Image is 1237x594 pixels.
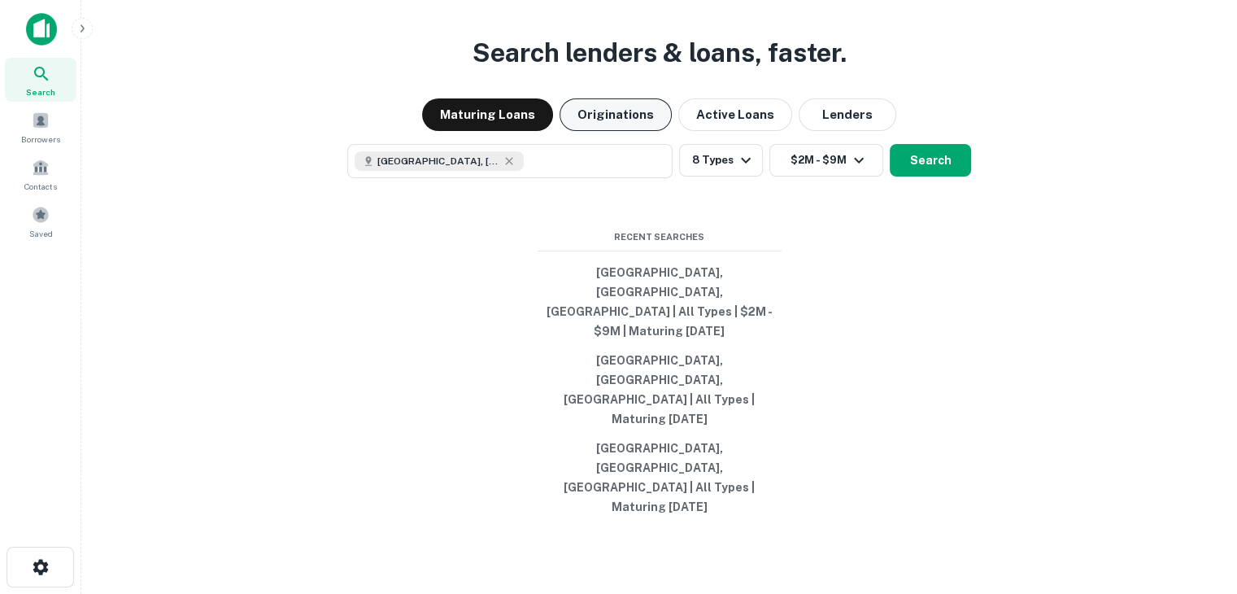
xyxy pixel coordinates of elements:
button: Originations [560,98,672,131]
button: [GEOGRAPHIC_DATA], [GEOGRAPHIC_DATA], [GEOGRAPHIC_DATA] | All Types | $2M - $9M | Maturing [DATE] [538,258,782,346]
button: Lenders [799,98,896,131]
button: [GEOGRAPHIC_DATA], [GEOGRAPHIC_DATA], [GEOGRAPHIC_DATA] | All Types | Maturing [DATE] [538,434,782,522]
span: [GEOGRAPHIC_DATA], [GEOGRAPHIC_DATA], [GEOGRAPHIC_DATA] [377,154,499,168]
span: Saved [29,227,53,240]
a: Saved [5,199,76,243]
button: Active Loans [678,98,792,131]
span: Recent Searches [538,230,782,244]
button: [GEOGRAPHIC_DATA], [GEOGRAPHIC_DATA], [GEOGRAPHIC_DATA] [347,144,673,178]
button: Maturing Loans [422,98,553,131]
span: Contacts [24,180,57,193]
a: Search [5,58,76,102]
img: capitalize-icon.png [26,13,57,46]
span: Borrowers [21,133,60,146]
h3: Search lenders & loans, faster. [473,33,847,72]
button: [GEOGRAPHIC_DATA], [GEOGRAPHIC_DATA], [GEOGRAPHIC_DATA] | All Types | Maturing [DATE] [538,346,782,434]
button: Search [890,144,971,177]
a: Contacts [5,152,76,196]
span: Search [26,85,55,98]
iframe: Chat Widget [1156,464,1237,542]
a: Borrowers [5,105,76,149]
button: $2M - $9M [769,144,883,177]
button: 8 Types [679,144,763,177]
